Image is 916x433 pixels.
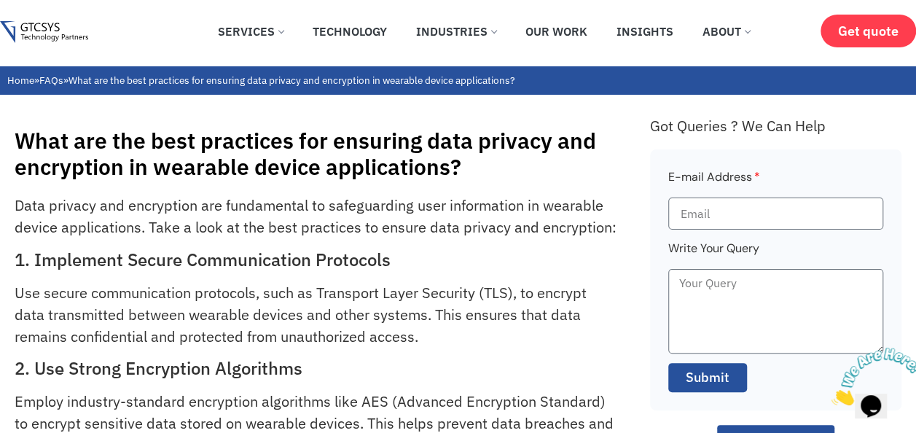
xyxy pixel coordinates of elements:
p: Data privacy and encryption are fundamental to safeguarding user information in wearable device a... [15,195,617,238]
a: Industries [405,15,507,47]
label: Write Your Query [668,239,759,269]
a: Get quote [821,15,916,47]
a: Services [207,15,294,47]
a: Home [7,74,34,87]
span: Submit [686,368,729,387]
h1: What are the best practices for ensuring data privacy and encryption in wearable device applicati... [15,128,635,180]
span: Get quote [838,23,899,39]
a: Insights [606,15,684,47]
div: Got Queries ? We Can Help [650,117,901,135]
a: About [692,15,761,47]
h2: 2. Use Strong Encryption Algorithms [15,358,617,379]
input: Email [668,198,883,230]
a: Our Work [514,15,598,47]
a: FAQs [39,74,63,87]
span: What are the best practices for ensuring data privacy and encryption in wearable device applicati... [68,74,514,87]
label: E-mail Address [668,168,760,198]
form: Faq Form [668,168,883,402]
iframe: chat widget [826,342,916,411]
h2: 1. Implement Secure Communication Protocols [15,249,617,270]
p: Use secure communication protocols, such as Transport Layer Security (TLS), to encrypt data trans... [15,282,617,348]
img: Chat attention grabber [6,6,96,63]
button: Submit [668,363,747,392]
span: » » [7,74,514,87]
a: Technology [302,15,398,47]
